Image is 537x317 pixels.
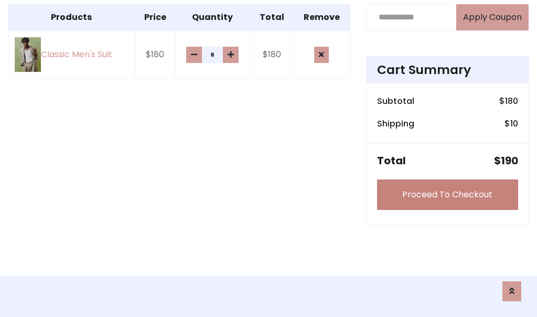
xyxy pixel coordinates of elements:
[250,30,293,79] td: $180
[499,96,518,106] h6: $
[8,4,135,30] th: Products
[377,179,518,210] a: Proceed To Checkout
[456,4,529,30] button: Apply Coupon
[505,95,518,107] span: 180
[377,119,414,129] h6: Shipping
[510,118,518,130] span: 10
[494,154,518,167] h5: $
[377,96,414,106] h6: Subtotal
[504,119,518,129] h6: $
[15,37,128,72] a: Classic Men's Suit
[135,30,175,79] td: $180
[293,4,350,30] th: Remove
[175,4,250,30] th: Quantity
[501,153,518,168] span: 190
[135,4,175,30] th: Price
[377,154,406,167] h5: Total
[377,62,518,77] h4: Cart Summary
[250,4,293,30] th: Total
